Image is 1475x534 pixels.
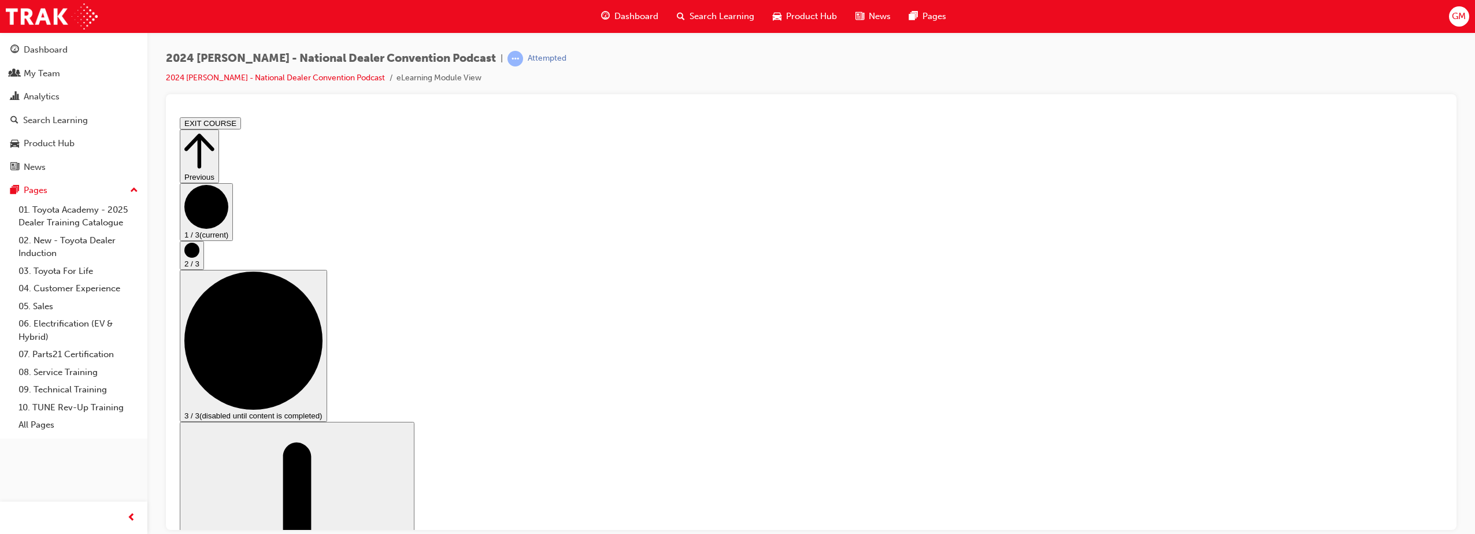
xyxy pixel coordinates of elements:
span: (disabled until content is completed) [24,299,147,307]
span: prev-icon [127,511,136,525]
a: News [5,157,143,178]
span: Search Learning [690,10,754,23]
span: search-icon [677,9,685,24]
a: 05. Sales [14,298,143,316]
span: people-icon [10,69,19,79]
button: Pages [5,180,143,201]
a: guage-iconDashboard [592,5,668,28]
button: 1 / 3(current) [5,71,58,128]
a: 2024 [PERSON_NAME] - National Dealer Convention Podcast [166,73,385,83]
a: Search Learning [5,110,143,131]
div: News [24,161,46,174]
a: Dashboard [5,39,143,61]
button: Previous [5,17,44,71]
span: pages-icon [10,186,19,196]
span: | [501,52,503,65]
span: (current) [24,118,53,127]
div: Analytics [24,90,60,103]
a: My Team [5,63,143,84]
a: 01. Toyota Academy - 2025 Dealer Training Catalogue [14,201,143,232]
a: 04. Customer Experience [14,280,143,298]
div: Product Hub [24,137,75,150]
div: Pages [24,184,47,197]
a: pages-iconPages [900,5,955,28]
span: Dashboard [614,10,658,23]
a: car-iconProduct Hub [764,5,846,28]
button: 2 / 3 [5,128,29,157]
span: 1 / 3 [9,118,24,127]
span: news-icon [855,9,864,24]
span: search-icon [10,116,18,126]
span: news-icon [10,162,19,173]
span: learningRecordVerb_ATTEMPT-icon [507,51,523,66]
span: car-icon [10,139,19,149]
span: Product Hub [786,10,837,23]
li: eLearning Module View [396,72,481,85]
a: news-iconNews [846,5,900,28]
div: Search Learning [23,114,88,127]
span: guage-icon [10,45,19,55]
a: 09. Technical Training [14,381,143,399]
button: EXIT COURSE [5,5,66,17]
span: pages-icon [909,9,918,24]
a: 07. Parts21 Certification [14,346,143,364]
span: Previous [9,60,39,69]
img: Trak [6,3,98,29]
span: Pages [922,10,946,23]
a: search-iconSearch Learning [668,5,764,28]
a: 02. New - Toyota Dealer Induction [14,232,143,262]
div: Attempted [528,53,566,64]
span: 2 / 3 [9,147,24,155]
a: 08. Service Training [14,364,143,381]
a: 03. Toyota For Life [14,262,143,280]
span: News [869,10,891,23]
div: Dashboard [24,43,68,57]
span: car-icon [773,9,781,24]
a: 06. Electrification (EV & Hybrid) [14,315,143,346]
a: 10. TUNE Rev-Up Training [14,399,143,417]
span: GM [1452,10,1466,23]
button: DashboardMy TeamAnalyticsSearch LearningProduct HubNews [5,37,143,180]
a: All Pages [14,416,143,434]
span: 3 / 3 [9,299,24,307]
span: chart-icon [10,92,19,102]
a: Analytics [5,86,143,107]
span: up-icon [130,183,138,198]
button: GM [1449,6,1469,27]
a: Product Hub [5,133,143,154]
button: 3 / 3(disabled until content is completed) [5,157,152,309]
span: 2024 [PERSON_NAME] - National Dealer Convention Podcast [166,52,496,65]
span: guage-icon [601,9,610,24]
div: My Team [24,67,60,80]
